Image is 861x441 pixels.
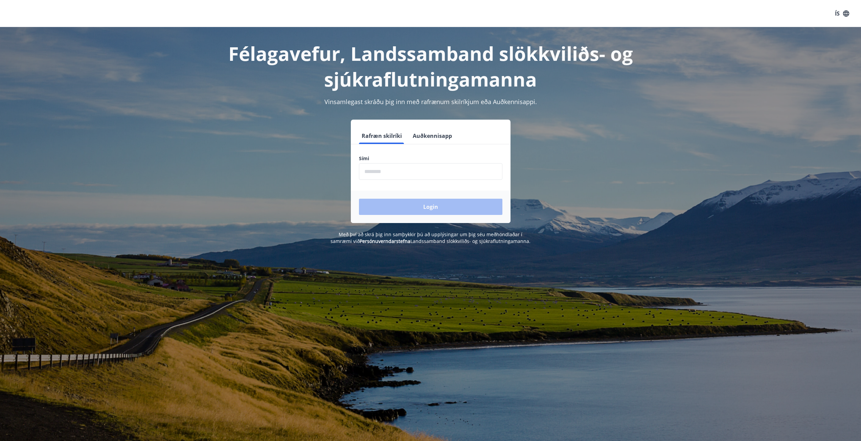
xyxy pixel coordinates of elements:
button: Auðkennisapp [410,128,455,144]
a: Persónuverndarstefna [360,238,410,244]
span: Vinsamlegast skráðu þig inn með rafrænum skilríkjum eða Auðkennisappi. [324,98,537,106]
span: Með því að skrá þig inn samþykkir þú að upplýsingar um þig séu meðhöndlaðar í samræmi við Landssa... [331,231,530,244]
label: Sími [359,155,502,162]
button: ÍS [831,7,853,20]
h1: Félagavefur, Landssamband slökkviliðs- og sjúkraflutningamanna [195,41,666,92]
button: Rafræn skilríki [359,128,405,144]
